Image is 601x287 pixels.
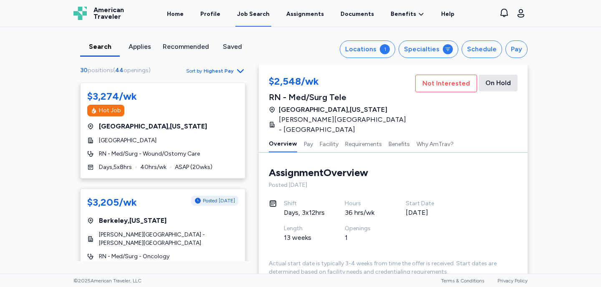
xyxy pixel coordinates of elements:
[284,208,325,218] div: Days, 3x12hrs
[462,40,502,58] button: Schedule
[99,136,157,145] span: [GEOGRAPHIC_DATA]
[284,233,325,243] div: 13 weeks
[505,40,528,58] button: Pay
[345,224,386,233] div: Openings
[479,75,518,91] div: On Hold
[391,10,416,18] span: Benefits
[269,75,414,90] div: $2,548/wk
[320,135,338,152] button: Facility
[340,40,395,58] button: Locations1
[391,10,424,18] a: Benefits
[345,208,386,218] div: 36 hrs/wk
[73,7,87,20] img: Logo
[511,44,522,54] div: Pay
[269,259,518,276] div: Actual start date is typically 3-4 weeks from time the offer is received. Start dates are determi...
[93,7,124,20] span: American Traveler
[345,44,376,54] div: Locations
[380,44,390,54] div: 1
[99,106,121,115] div: Hot Job
[269,181,518,189] div: Posted [DATE]
[99,150,200,158] span: RN - Med/Surg - Wound/Ostomy Care
[99,121,207,131] span: [GEOGRAPHIC_DATA] , [US_STATE]
[422,78,470,88] span: Not Interested
[80,67,88,74] span: 30
[304,135,313,152] button: Pay
[83,42,116,52] div: Search
[99,231,238,247] span: [PERSON_NAME][GEOGRAPHIC_DATA] - [PERSON_NAME][GEOGRAPHIC_DATA]
[415,75,477,92] button: Not Interested
[124,67,149,74] span: openings
[417,135,454,152] button: Why AmTrav?
[80,67,154,75] div: ( )
[497,278,528,284] a: Privacy Policy
[399,40,458,58] button: Specialties
[406,199,447,208] div: Start Date
[87,196,137,209] div: $3,205/wk
[99,216,167,226] span: Berkeley , [US_STATE]
[406,208,447,218] div: [DATE]
[441,278,484,284] a: Terms & Conditions
[140,163,167,171] span: 40 hrs/wk
[467,44,497,54] div: Schedule
[235,1,271,27] a: Job Search
[203,197,235,204] span: Posted [DATE]
[269,135,297,152] button: Overview
[284,199,325,208] div: Shift
[99,163,132,171] span: Days , 5 x 8 hrs
[279,115,409,135] span: [PERSON_NAME][GEOGRAPHIC_DATA] - [GEOGRAPHIC_DATA]
[345,199,386,208] div: Hours
[186,68,202,74] span: Sort by
[88,67,113,74] span: positions
[163,42,209,52] div: Recommended
[186,66,245,76] button: Sort byHighest Pay
[73,277,141,284] span: © 2025 American Traveler, LLC
[269,91,414,103] div: RN - Med/Surg Tele
[216,42,249,52] div: Saved
[123,42,156,52] div: Applies
[204,68,234,74] span: Highest Pay
[284,224,325,233] div: Length
[345,135,382,152] button: Requirements
[404,44,439,54] div: Specialties
[237,10,270,18] div: Job Search
[87,90,137,103] div: $3,274/wk
[99,252,169,261] span: RN - Med/Surg - Oncology
[175,163,212,171] span: ASAP ( 20 wks)
[279,105,387,115] span: [GEOGRAPHIC_DATA] , [US_STATE]
[269,166,368,179] div: Assignment Overview
[345,233,386,243] div: 1
[115,67,124,74] span: 44
[389,135,410,152] button: Benefits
